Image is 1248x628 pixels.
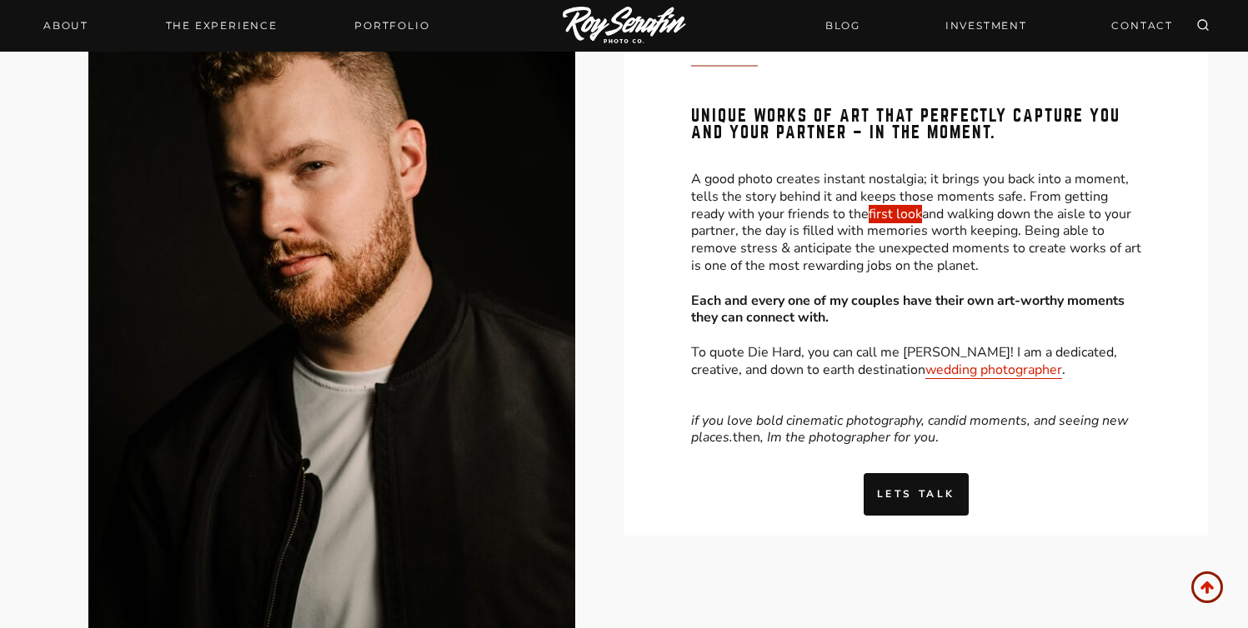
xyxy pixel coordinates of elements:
p: then . [691,412,1142,447]
nav: Secondary Navigation [815,11,1183,40]
em: , Im the photographer for you [760,428,935,446]
a: Scroll to top [1191,571,1223,603]
h3: unique works of art that perfectly capture you and your partner – in the moment. [691,107,1142,156]
a: wedding photographer [925,361,1062,379]
span: lets talk [877,486,955,502]
a: Portfolio [344,14,439,37]
a: CONTACT [1101,11,1183,40]
nav: Primary Navigation [33,14,439,37]
p: A good photo creates instant nostalgia; it brings you back into a moment, tells the story behind ... [691,164,1142,386]
a: INVESTMENT [935,11,1037,40]
strong: Each and every one of my couples have their own art-worthy moments they can connect with. [691,292,1125,327]
a: BLOG [815,11,870,40]
a: About [33,14,98,37]
a: lets talk [864,473,969,516]
img: Logo of Roy Serafin Photo Co., featuring stylized text in white on a light background, representi... [563,7,686,46]
a: first look [869,205,922,223]
button: View Search Form [1191,14,1215,37]
em: if you love bold cinematic photography, candid moments, and seeing new places. [691,411,1128,447]
a: THE EXPERIENCE [156,14,288,37]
